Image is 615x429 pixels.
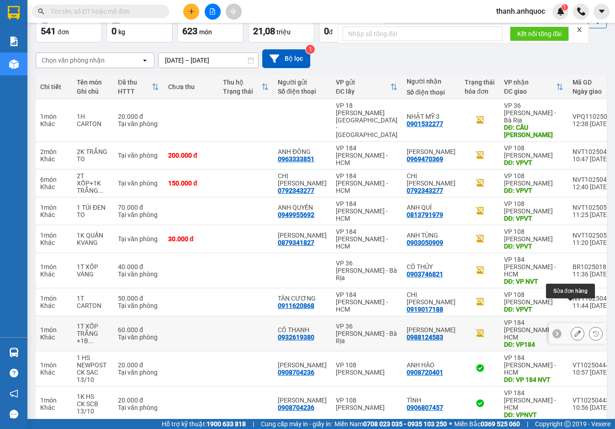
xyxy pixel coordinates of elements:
[168,180,214,187] div: 150.000 đ
[118,120,159,127] div: Tại văn phòng
[324,26,329,37] span: 0
[598,7,606,16] span: caret-down
[226,4,242,20] button: aim
[278,148,327,155] div: ANH ĐÔNG
[230,8,237,15] span: aim
[141,57,148,64] svg: open
[278,361,327,369] div: ANH SƠN
[336,88,390,95] div: ĐC lấy
[504,79,556,86] div: VP nhận
[118,270,159,278] div: Tại văn phòng
[278,404,314,411] div: 0908704236
[118,113,159,120] div: 20.000 đ
[77,232,109,246] div: 1K QUẤN KVANG
[118,263,159,270] div: 40.000 đ
[510,26,569,41] button: Kết nối tổng đài
[407,239,443,246] div: 0903050909
[40,183,68,191] div: Khác
[363,420,447,428] strong: 0708 023 035 - 0935 103 250
[278,334,314,341] div: 0932619380
[168,152,214,159] div: 200.000 đ
[168,235,214,243] div: 30.000 đ
[407,263,456,270] div: CÔ THỦY
[36,10,102,42] button: Đơn hàng541đơn
[504,159,563,166] div: DĐ: VPVT
[343,26,503,41] input: Nhập số tổng đài
[504,341,563,348] div: DĐ: VP184
[253,26,275,37] span: 21,08
[77,113,109,127] div: 1H CARTON
[98,187,104,194] span: ...
[40,232,68,239] div: 1 món
[253,419,254,429] span: |
[10,410,18,418] span: message
[504,228,563,243] div: VP 108 [PERSON_NAME]
[504,200,563,215] div: VP 108 [PERSON_NAME]
[336,79,390,86] div: VP gửi
[118,88,152,95] div: HTTT
[336,260,398,281] div: VP 36 [PERSON_NAME] - Bà Rịa
[40,302,68,309] div: Khác
[504,319,563,341] div: VP 184 [PERSON_NAME] - HCM
[118,79,152,86] div: Đã thu
[499,75,568,99] th: Toggle SortBy
[278,397,327,404] div: ANH SƠN
[407,361,456,369] div: ANH HÀO
[576,26,583,33] span: close
[407,155,443,163] div: 0969470369
[407,187,443,194] div: 0792343277
[504,376,563,383] div: DĐ: VP 184 NVT
[118,334,159,341] div: Tại văn phòng
[40,397,68,404] div: 1 món
[118,397,159,404] div: 20.000 đ
[465,79,495,86] div: Trạng thái
[8,6,20,20] img: logo-vxr
[177,10,244,42] button: Số lượng623món
[336,228,398,250] div: VP 184 [PERSON_NAME] - HCM
[183,4,199,20] button: plus
[40,326,68,334] div: 1 món
[223,79,261,86] div: Thu hộ
[336,323,398,344] div: VP 36 [PERSON_NAME] - Bà Rịa
[77,323,109,344] div: 1T XỐP TRẮNG +1B TRẮNG
[504,291,563,306] div: VP 108 [PERSON_NAME]
[278,239,314,246] div: 0879341827
[594,4,610,20] button: caret-down
[40,155,68,163] div: Khác
[9,59,19,69] img: warehouse-icon
[563,4,566,11] span: 1
[218,75,273,99] th: Toggle SortBy
[9,37,19,46] img: solution-icon
[504,215,563,222] div: DĐ: VPVT
[77,172,109,194] div: 2T XỐP+1K TRẮNG ĐỎ+2K ĐEN+1 QUẠT XÁM
[278,172,327,187] div: CHỊ VY
[454,419,520,429] span: Miền Bắc
[278,232,327,239] div: ANH HUY
[329,28,333,36] span: đ
[306,45,315,54] sup: 1
[465,88,495,95] div: hóa đơn
[504,411,563,418] div: DĐ: VPNVT
[118,180,159,187] div: Tại văn phòng
[336,200,398,222] div: VP 184 [PERSON_NAME] - HCM
[58,28,69,36] span: đơn
[40,239,68,246] div: Khác
[40,334,68,341] div: Khác
[504,354,563,376] div: VP 184 [PERSON_NAME] - HCM
[278,302,314,309] div: 0911620868
[40,211,68,218] div: Khác
[111,26,117,37] span: 0
[449,422,452,426] span: ⚪️
[77,204,109,218] div: 1 TÚI ĐEN TO
[162,419,246,429] span: Hỗ trợ kỹ thuật:
[336,361,398,376] div: VP 108 [PERSON_NAME]
[407,211,443,218] div: 0813791979
[278,326,327,334] div: CÔ THANH
[407,120,443,127] div: 0901532277
[504,389,563,411] div: VP 184 [PERSON_NAME] - HCM
[77,393,109,400] div: 1K HS
[40,270,68,278] div: Khác
[336,291,398,313] div: VP 184 [PERSON_NAME] - HCM
[118,361,159,369] div: 20.000 đ
[10,369,18,377] span: question-circle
